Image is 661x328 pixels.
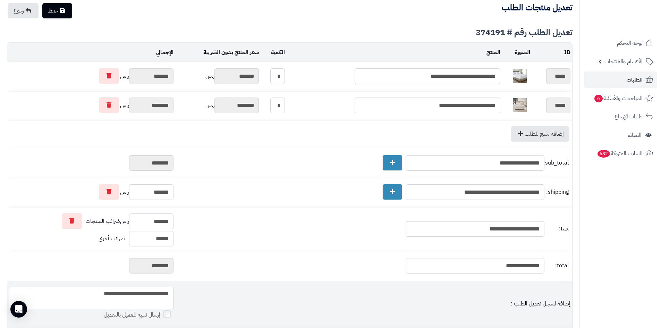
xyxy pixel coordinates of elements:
[177,68,259,84] div: ر.س
[584,35,657,51] a: لوحة التحكم
[99,234,125,243] span: ضرائب أخرى
[584,90,657,107] a: المراجعات والأسئلة6
[584,127,657,143] a: العملاء
[546,188,569,196] span: shipping:
[584,145,657,162] a: السلات المتروكة582
[7,28,573,36] div: تعديل الطلب رقم # 374191
[617,38,643,48] span: لوحة التحكم
[513,98,527,112] img: 1754396674-1-40x40.jpg
[594,95,603,102] span: 6
[10,301,27,318] div: Open Intercom Messenger
[9,97,173,113] div: ر.س
[177,98,259,113] div: ر.س
[627,75,643,85] span: الطلبات
[513,69,527,83] img: 1732186343-220107020015-40x40.jpg
[615,112,643,121] span: طلبات الإرجاع
[287,43,502,62] td: المنتج
[261,43,287,62] td: الكمية
[546,159,569,167] span: sub_total:
[177,300,570,308] div: إضافة لسجل تعديل الطلب :
[9,184,173,200] div: ر.س
[628,130,642,140] span: العملاء
[163,310,171,318] input: إرسال تنبيه للعميل بالتعديل
[175,43,261,62] td: سعر المنتج بدون الضريبة
[584,72,657,88] a: الطلبات
[9,213,173,229] div: ر.س
[104,311,173,319] label: إرسال تنبيه للعميل بالتعديل
[546,262,569,270] span: total:
[502,1,573,14] b: تعديل منتجات الطلب
[594,93,643,103] span: المراجعات والأسئلة
[502,43,532,62] td: الصورة
[532,43,572,62] td: ID
[546,225,569,233] span: tax:
[598,150,610,158] span: 582
[614,18,654,33] img: logo-2.png
[604,57,643,66] span: الأقسام والمنتجات
[42,3,72,18] a: حفظ
[597,149,643,158] span: السلات المتروكة
[511,126,569,142] a: إضافة منتج للطلب
[8,3,39,18] a: رجوع
[584,108,657,125] a: طلبات الإرجاع
[7,43,175,62] td: الإجمالي
[86,217,120,225] span: ضرائب المنتجات
[9,68,173,84] div: ر.س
